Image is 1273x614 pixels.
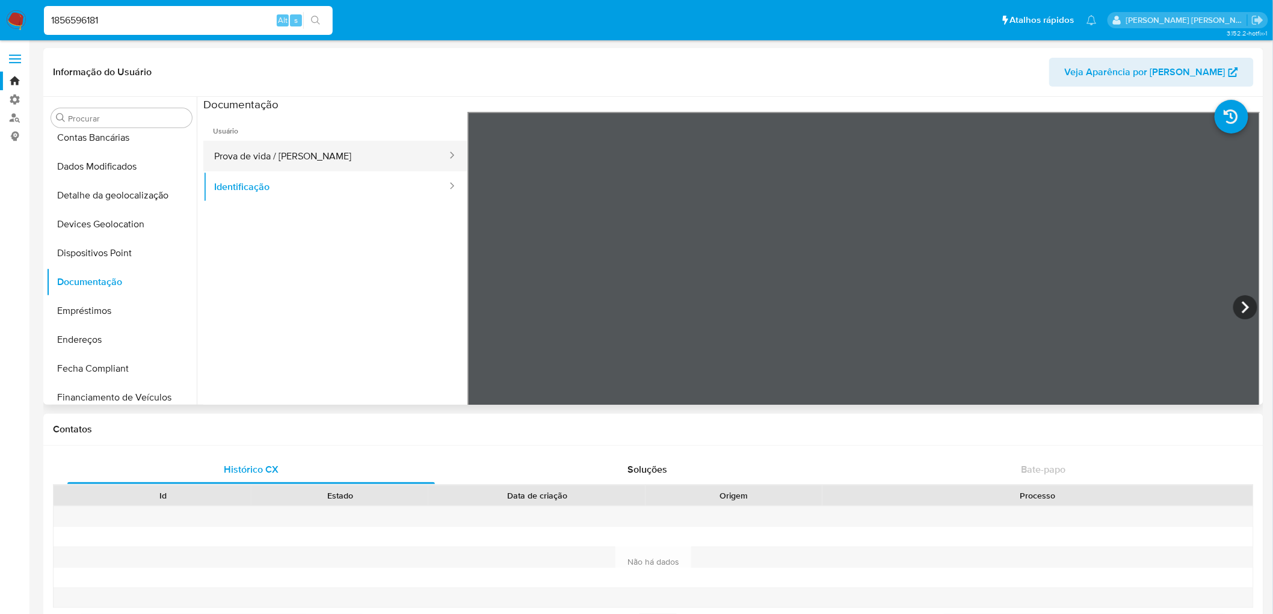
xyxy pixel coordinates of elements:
[56,113,66,123] button: Procurar
[46,239,197,268] button: Dispositivos Point
[1049,58,1254,87] button: Veja Aparência por [PERSON_NAME]
[46,268,197,296] button: Documentação
[1126,14,1248,26] p: marcos.ferreira@mercadopago.com.br
[46,152,197,181] button: Dados Modificados
[654,490,814,502] div: Origem
[46,383,197,412] button: Financiamento de Veículos
[627,462,667,476] span: Soluções
[1010,14,1074,26] span: Atalhos rápidos
[46,325,197,354] button: Endereços
[46,296,197,325] button: Empréstimos
[44,13,333,28] input: Pesquise usuários ou casos...
[303,12,328,29] button: search-icon
[294,14,298,26] span: s
[53,423,1254,435] h1: Contatos
[1065,58,1225,87] span: Veja Aparência por [PERSON_NAME]
[831,490,1245,502] div: Processo
[83,490,243,502] div: Id
[278,14,288,26] span: Alt
[46,123,197,152] button: Contas Bancárias
[1087,15,1097,25] a: Notificações
[224,462,279,476] span: Histórico CX
[68,113,187,124] input: Procurar
[1022,462,1066,476] span: Bate-papo
[46,181,197,210] button: Detalhe da geolocalização
[260,490,420,502] div: Estado
[1251,14,1264,26] a: Sair
[46,210,197,239] button: Devices Geolocation
[53,66,152,78] h1: Informação do Usuário
[46,354,197,383] button: Fecha Compliant
[437,490,637,502] div: Data de criação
